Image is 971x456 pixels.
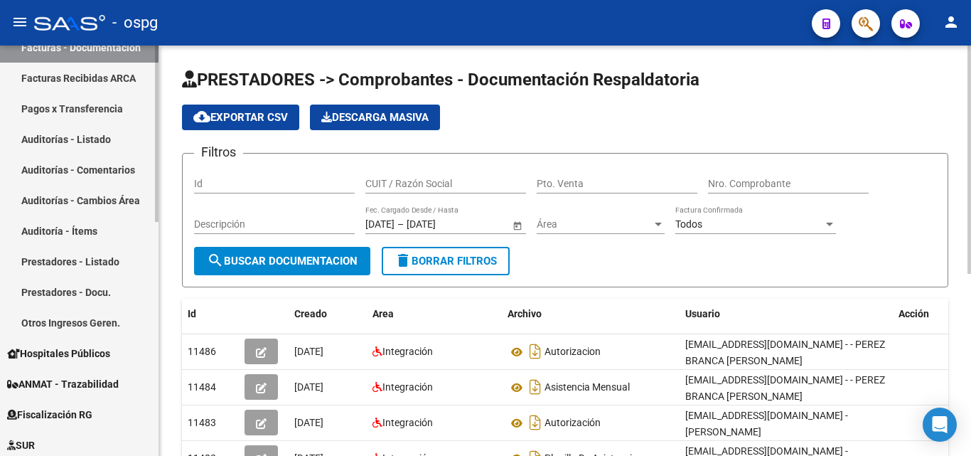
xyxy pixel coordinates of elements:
span: Buscar Documentacion [207,255,358,267]
span: [DATE] [294,346,323,357]
button: Descarga Masiva [310,105,440,130]
button: Exportar CSV [182,105,299,130]
h3: Filtros [194,142,243,162]
span: [DATE] [294,381,323,393]
mat-icon: cloud_download [193,108,210,125]
span: Hospitales Públicos [7,346,110,361]
span: PRESTADORES -> Comprobantes - Documentación Respaldatoria [182,70,699,90]
datatable-header-cell: Creado [289,299,367,329]
button: Buscar Documentacion [194,247,370,275]
button: Borrar Filtros [382,247,510,275]
span: Integración [382,346,433,357]
span: [EMAIL_ADDRESS][DOMAIN_NAME] - [PERSON_NAME] [685,410,848,438]
mat-icon: delete [395,252,412,269]
span: Id [188,308,196,319]
datatable-header-cell: Id [182,299,239,329]
span: Acción [898,308,929,319]
i: Descargar documento [526,340,544,363]
datatable-header-cell: Usuario [680,299,893,329]
span: 11486 [188,346,216,357]
span: Autorizacion [544,346,601,358]
span: Archivo [508,308,542,319]
span: – [397,218,404,230]
span: Descarga Masiva [321,111,429,124]
div: Open Intercom Messenger [923,408,957,442]
span: Fiscalización RG [7,407,92,423]
span: ANMAT - Trazabilidad [7,376,119,392]
input: Fecha inicio [365,218,395,230]
span: Todos [675,218,702,230]
input: Fecha fin [407,218,476,230]
span: [EMAIL_ADDRESS][DOMAIN_NAME] - - PEREZ BRANCA [PERSON_NAME] [685,374,885,402]
mat-icon: search [207,252,224,269]
datatable-header-cell: Acción [893,299,964,329]
span: Area [372,308,394,319]
span: - ospg [112,7,158,38]
span: Borrar Filtros [395,255,497,267]
span: Autorización [544,418,601,429]
span: 11483 [188,417,216,428]
span: [DATE] [294,417,323,428]
app-download-masive: Descarga masiva de comprobantes (adjuntos) [310,105,440,130]
span: [EMAIL_ADDRESS][DOMAIN_NAME] - - PEREZ BRANCA [PERSON_NAME] [685,339,885,366]
span: Área [537,218,652,230]
span: Integración [382,417,433,428]
i: Descargar documento [526,376,544,398]
span: Asistencia Mensual [544,382,630,393]
span: Integración [382,381,433,393]
span: Exportar CSV [193,111,288,124]
span: SUR [7,438,35,453]
datatable-header-cell: Archivo [502,299,680,329]
button: Open calendar [510,218,525,233]
i: Descargar documento [526,411,544,434]
mat-icon: person [943,14,960,31]
span: 11484 [188,381,216,393]
span: Usuario [685,308,720,319]
datatable-header-cell: Area [367,299,502,329]
mat-icon: menu [11,14,28,31]
span: Creado [294,308,327,319]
